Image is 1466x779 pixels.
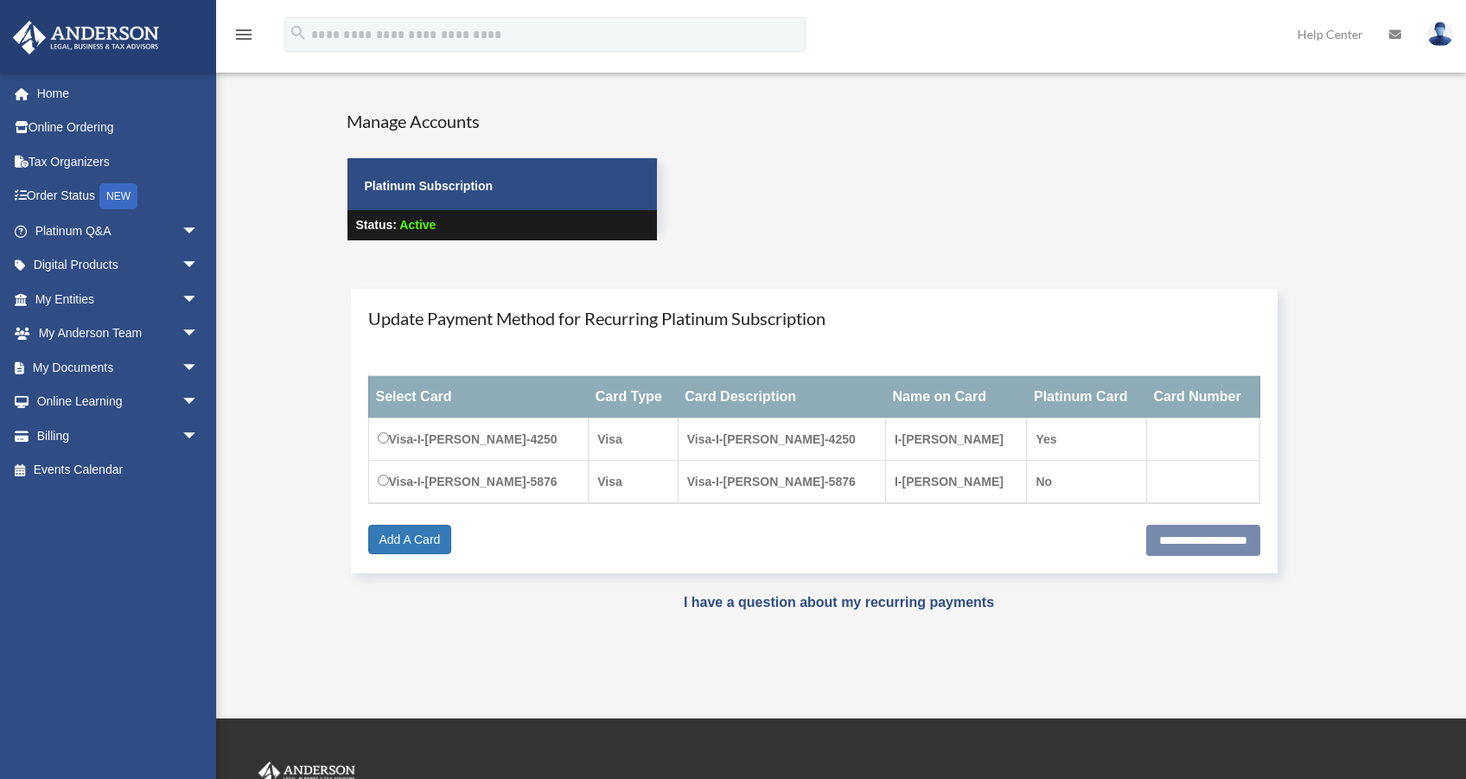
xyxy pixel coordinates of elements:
[12,144,225,179] a: Tax Organizers
[1027,376,1146,418] th: Platinum Card
[99,183,137,209] div: NEW
[356,218,397,232] strong: Status:
[1027,418,1146,461] td: Yes
[289,23,308,42] i: search
[8,21,164,54] img: Anderson Advisors Platinum Portal
[678,418,885,461] td: Visa-I-[PERSON_NAME]-4250
[368,461,589,504] td: Visa-I-[PERSON_NAME]-5876
[12,248,225,283] a: Digital Productsarrow_drop_down
[368,376,589,418] th: Select Card
[885,461,1027,504] td: I-[PERSON_NAME]
[885,376,1027,418] th: Name on Card
[182,316,216,352] span: arrow_drop_down
[1427,22,1453,47] img: User Pic
[1027,461,1146,504] td: No
[182,214,216,249] span: arrow_drop_down
[12,214,225,248] a: Platinum Q&Aarrow_drop_down
[678,376,885,418] th: Card Description
[684,595,994,610] a: I have a question about my recurring payments
[368,525,452,554] a: Add A Card
[368,418,589,461] td: Visa-I-[PERSON_NAME]-4250
[233,30,254,45] a: menu
[182,248,216,284] span: arrow_drop_down
[678,461,885,504] td: Visa-I-[PERSON_NAME]-5876
[589,376,679,418] th: Card Type
[589,461,679,504] td: Visa
[12,76,225,111] a: Home
[182,282,216,317] span: arrow_drop_down
[233,24,254,45] i: menu
[12,111,225,145] a: Online Ordering
[12,385,225,419] a: Online Learningarrow_drop_down
[12,350,225,385] a: My Documentsarrow_drop_down
[1146,376,1259,418] th: Card Number
[12,179,225,214] a: Order StatusNEW
[182,385,216,420] span: arrow_drop_down
[182,350,216,386] span: arrow_drop_down
[12,418,225,453] a: Billingarrow_drop_down
[399,218,436,232] span: Active
[12,453,225,488] a: Events Calendar
[12,282,225,316] a: My Entitiesarrow_drop_down
[365,179,494,193] strong: Platinum Subscription
[885,418,1027,461] td: I-[PERSON_NAME]
[182,418,216,454] span: arrow_drop_down
[12,316,225,351] a: My Anderson Teamarrow_drop_down
[589,418,679,461] td: Visa
[368,306,1261,330] h4: Update Payment Method for Recurring Platinum Subscription
[347,109,658,133] h4: Manage Accounts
